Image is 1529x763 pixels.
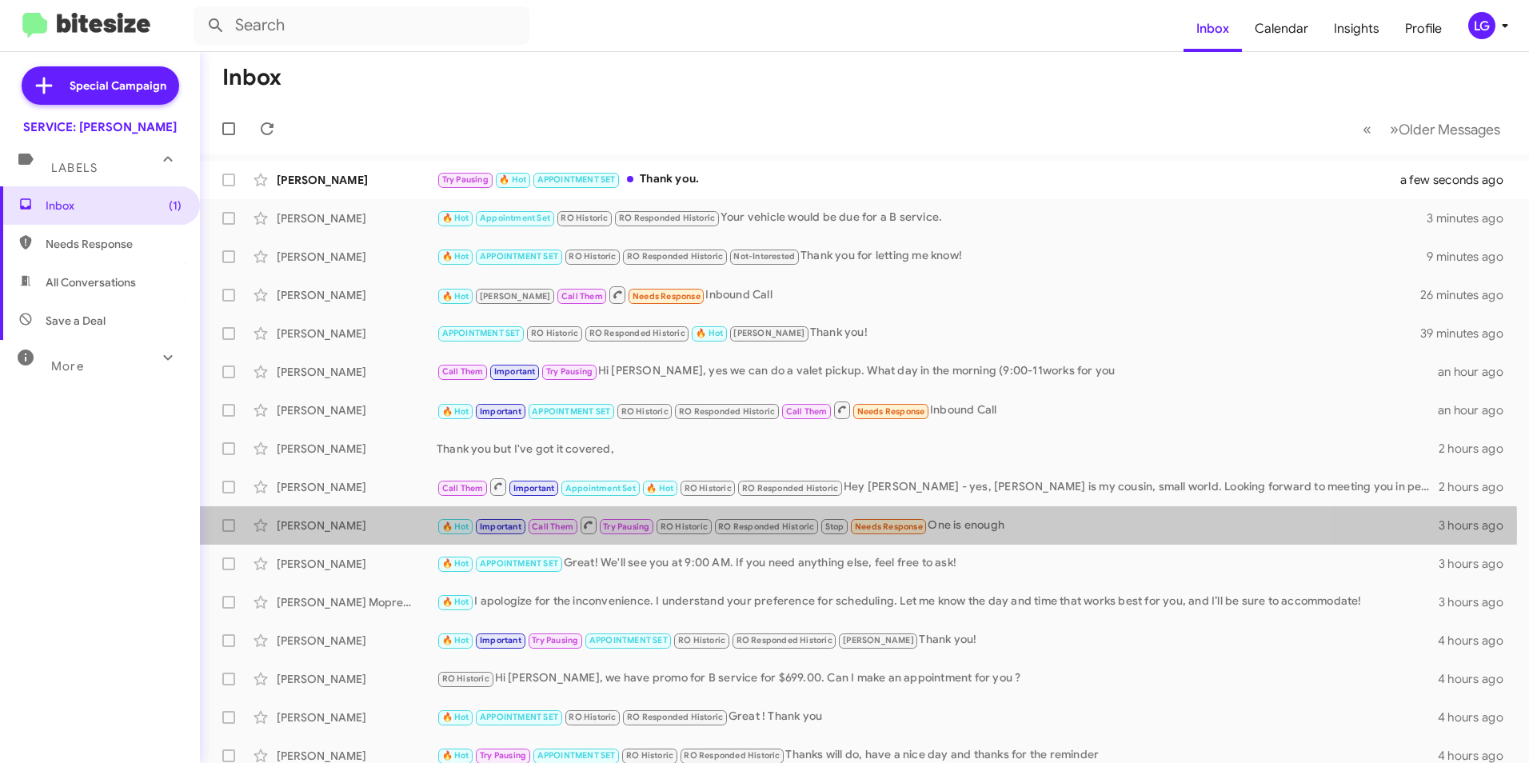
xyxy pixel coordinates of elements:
div: Thank you! [437,324,1420,342]
span: 🔥 Hot [499,174,526,185]
button: Previous [1353,113,1381,146]
div: Thank you. [437,170,1420,189]
span: RO Historic [678,635,725,645]
div: [PERSON_NAME] [277,671,437,687]
div: [PERSON_NAME] [277,172,437,188]
span: Not-Interested [733,251,795,262]
div: 26 minutes ago [1420,287,1516,303]
div: 4 hours ago [1438,671,1516,687]
span: Important [480,521,521,532]
div: 4 hours ago [1438,709,1516,725]
div: Thank you! [437,631,1438,649]
span: APPOINTMENT SET [589,635,668,645]
div: [PERSON_NAME] [277,326,437,342]
h1: Inbox [222,65,281,90]
span: 🔥 Hot [442,406,469,417]
span: 🔥 Hot [442,597,469,607]
span: (1) [169,198,182,214]
div: Thank you for letting me know! [437,247,1427,266]
span: RO Historic [626,750,673,761]
span: Appointment Set [565,483,636,493]
div: 3 hours ago [1439,517,1516,533]
span: RO Responded Historic [718,521,814,532]
a: Profile [1392,6,1455,52]
span: RO Historic [569,712,616,722]
button: LG [1455,12,1511,39]
span: 🔥 Hot [646,483,673,493]
div: LG [1468,12,1495,39]
div: 9 minutes ago [1427,249,1516,265]
div: [PERSON_NAME] [277,287,437,303]
div: [PERSON_NAME] Mopress [277,594,437,610]
div: Hey [PERSON_NAME] - yes, [PERSON_NAME] is my cousin, small world. Looking forward to meeting you ... [437,477,1439,497]
span: Needs Response [855,521,923,532]
span: RO Responded Historic [627,251,723,262]
span: RO Responded Historic [619,213,715,223]
span: APPOINTMENT SET [480,558,558,569]
span: Important [480,635,521,645]
span: » [1390,119,1399,139]
div: One is enough [437,515,1439,535]
span: Important [513,483,555,493]
span: Try Pausing [480,750,526,761]
span: APPOINTMENT SET [442,328,521,338]
span: Call Them [442,483,484,493]
span: APPOINTMENT SET [537,750,616,761]
div: [PERSON_NAME] [277,556,437,572]
div: an hour ago [1438,402,1516,418]
span: Labels [51,161,98,175]
span: RO Responded Historic [589,328,685,338]
span: Call Them [442,366,484,377]
span: 🔥 Hot [442,251,469,262]
span: RO Historic [442,673,489,684]
span: Try Pausing [532,635,578,645]
span: Appointment Set [480,213,550,223]
div: a few seconds ago [1420,172,1516,188]
div: 2 hours ago [1439,479,1516,495]
span: Needs Response [46,236,182,252]
a: Inbox [1184,6,1242,52]
span: Save a Deal [46,313,106,329]
span: RO Historic [685,483,732,493]
span: RO Responded Historic [737,635,832,645]
div: [PERSON_NAME] [277,517,437,533]
div: 2 hours ago [1439,441,1516,457]
a: Insights [1321,6,1392,52]
a: Special Campaign [22,66,179,105]
div: an hour ago [1438,364,1516,380]
span: 🔥 Hot [442,635,469,645]
input: Search [194,6,529,45]
div: [PERSON_NAME] [277,364,437,380]
span: APPOINTMENT SET [480,251,558,262]
span: 🔥 Hot [442,750,469,761]
span: Inbox [46,198,182,214]
span: RO Historic [531,328,578,338]
span: RO Responded Historic [742,483,838,493]
span: APPOINTMENT SET [537,174,616,185]
div: SERVICE: [PERSON_NAME] [23,119,177,135]
div: Your vehicle would be due for a B service. [437,209,1427,227]
div: 4 hours ago [1438,633,1516,649]
span: Needs Response [857,406,925,417]
span: APPOINTMENT SET [480,712,558,722]
span: RO Responded Historic [679,406,775,417]
span: Older Messages [1399,121,1500,138]
span: [PERSON_NAME] [480,291,551,302]
div: [PERSON_NAME] [277,402,437,418]
span: RO Historic [621,406,669,417]
button: Next [1380,113,1510,146]
div: Great! We'll see you at 9:00 AM. If you need anything else, feel free to ask! [437,554,1439,573]
span: RO Responded Historic [627,712,723,722]
span: [PERSON_NAME] [733,328,804,338]
span: Important [480,406,521,417]
div: [PERSON_NAME] [277,633,437,649]
span: RO Historic [561,213,608,223]
div: 39 minutes ago [1420,326,1516,342]
span: Try Pausing [603,521,649,532]
span: Special Campaign [70,78,166,94]
a: Calendar [1242,6,1321,52]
